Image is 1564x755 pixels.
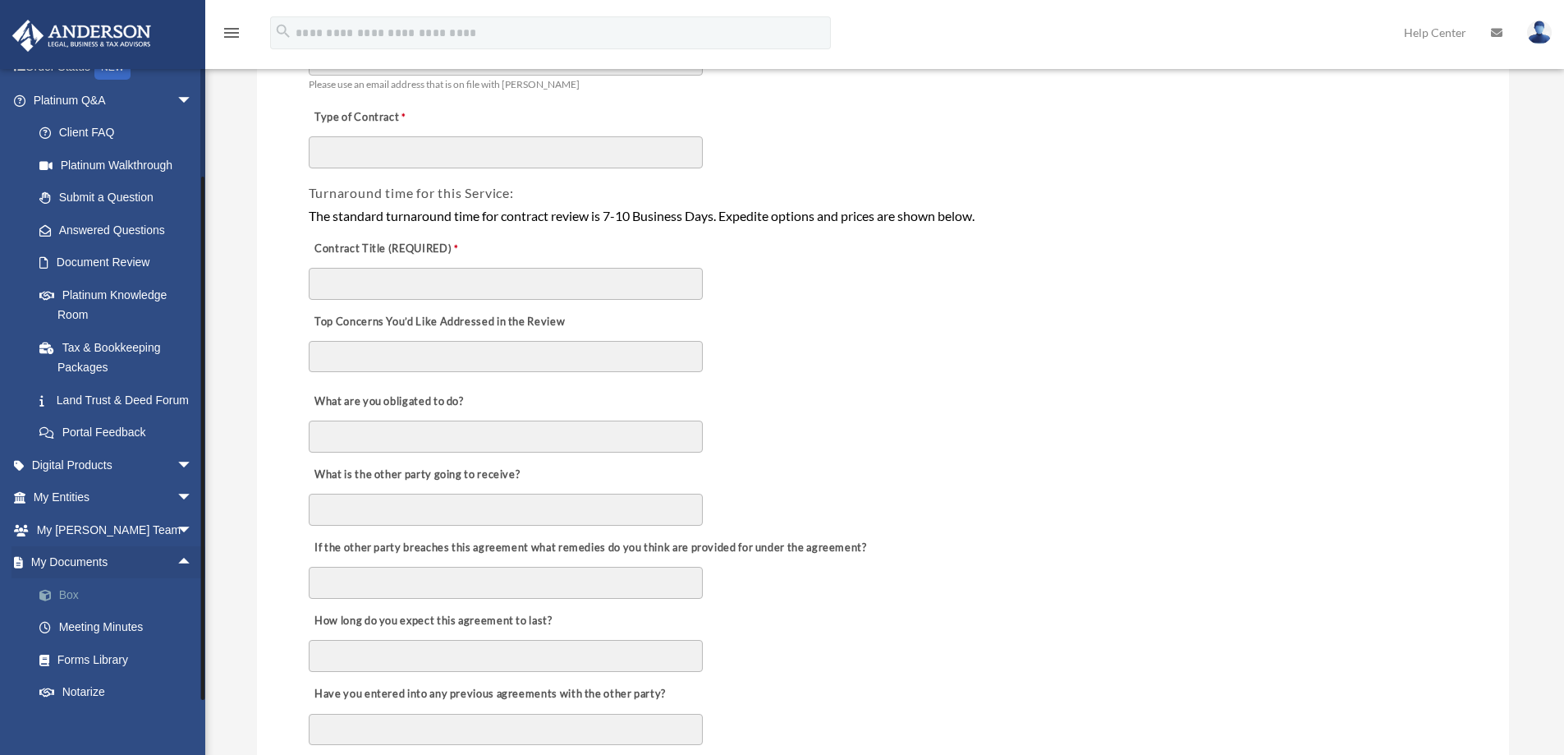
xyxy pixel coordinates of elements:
[274,22,292,40] i: search
[23,643,218,676] a: Forms Library
[23,117,218,150] a: Client FAQ
[11,481,218,514] a: My Entitiesarrow_drop_down
[309,536,871,559] label: If the other party breaches this agreement what remedies do you think are provided for under the ...
[309,106,473,129] label: Type of Contract
[309,205,1457,227] div: The standard turnaround time for contract review is 7-10 Business Days. Expedite options and pric...
[23,676,218,709] a: Notarize
[177,449,209,482] span: arrow_drop_down
[23,417,218,449] a: Portal Feedback
[7,20,156,52] img: Anderson Advisors Platinum Portal
[23,611,218,644] a: Meeting Minutes
[309,610,557,633] label: How long do you expect this agreement to last?
[309,185,514,200] span: Turnaround time for this Service:
[11,449,218,481] a: Digital Productsarrow_drop_down
[23,331,218,384] a: Tax & Bookkeeping Packages
[23,149,218,182] a: Platinum Walkthrough
[11,546,218,579] a: My Documentsarrow_drop_up
[23,578,218,611] a: Box
[177,84,209,117] span: arrow_drop_down
[23,182,218,214] a: Submit a Question
[177,546,209,580] span: arrow_drop_up
[309,78,580,90] span: Please use an email address that is on file with [PERSON_NAME]
[23,214,218,246] a: Answered Questions
[23,279,218,331] a: Platinum Knowledge Room
[11,513,218,546] a: My [PERSON_NAME] Teamarrow_drop_down
[177,481,209,515] span: arrow_drop_down
[222,29,241,43] a: menu
[11,84,218,117] a: Platinum Q&Aarrow_drop_down
[222,23,241,43] i: menu
[309,390,473,413] label: What are you obligated to do?
[23,384,218,417] a: Land Trust & Deed Forum
[177,513,209,547] span: arrow_drop_down
[309,311,570,334] label: Top Concerns You’d Like Addressed in the Review
[309,463,525,486] label: What is the other party going to receive?
[1527,21,1552,44] img: User Pic
[23,246,209,279] a: Document Review
[309,237,473,260] label: Contract Title (REQUIRED)
[309,683,671,706] label: Have you entered into any previous agreements with the other party?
